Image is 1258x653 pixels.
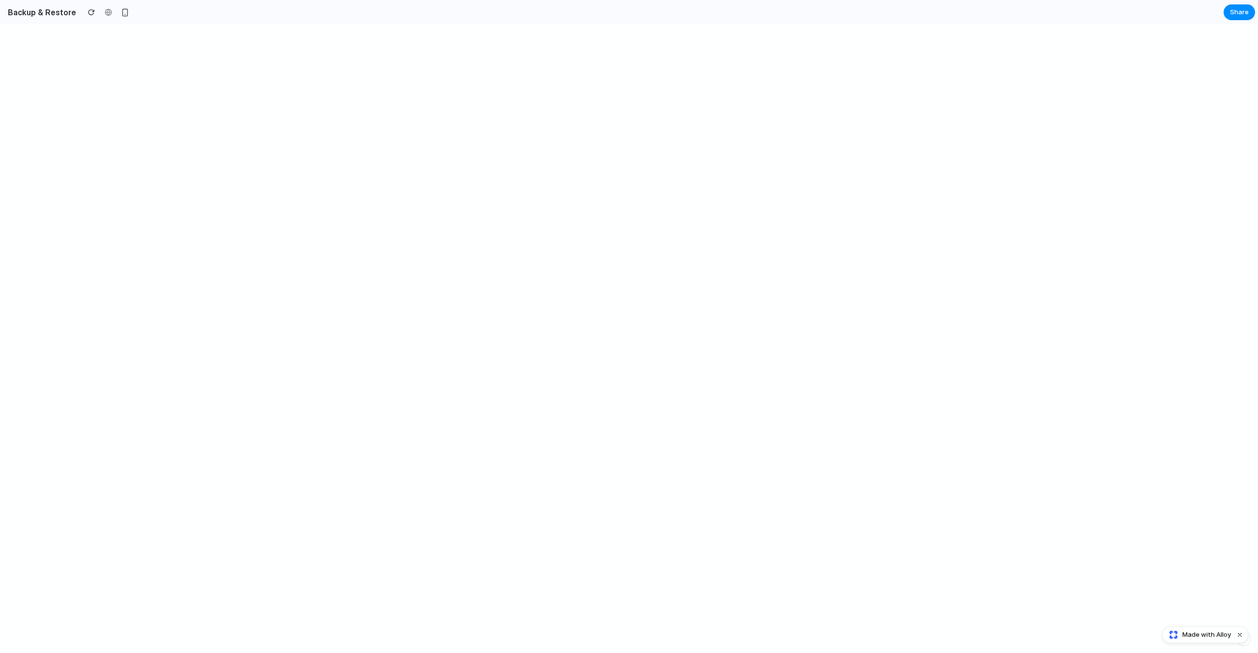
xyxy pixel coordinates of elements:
a: Made with Alloy [1163,630,1232,640]
span: Made with Alloy [1182,630,1231,640]
h2: Backup & Restore [4,6,76,18]
span: Share [1230,7,1249,17]
button: Share [1224,4,1255,20]
button: Dismiss watermark [1234,629,1246,641]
